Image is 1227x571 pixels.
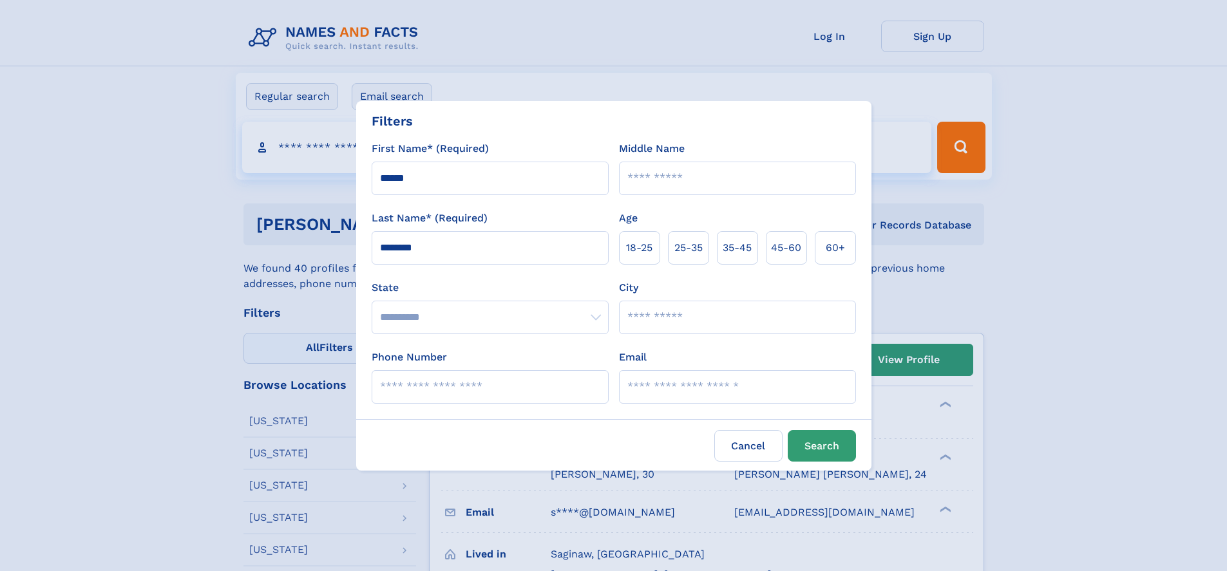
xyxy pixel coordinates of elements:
button: Search [788,430,856,462]
span: 60+ [826,240,845,256]
label: First Name* (Required) [372,141,489,156]
label: Age [619,211,638,226]
span: 25‑35 [674,240,703,256]
label: Cancel [714,430,783,462]
label: Email [619,350,647,365]
span: 45‑60 [771,240,801,256]
label: Last Name* (Required) [372,211,488,226]
label: Middle Name [619,141,685,156]
label: City [619,280,638,295]
label: State [372,280,609,295]
div: Filters [372,111,413,131]
span: 18‑25 [626,240,652,256]
label: Phone Number [372,350,447,365]
span: 35‑45 [723,240,752,256]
